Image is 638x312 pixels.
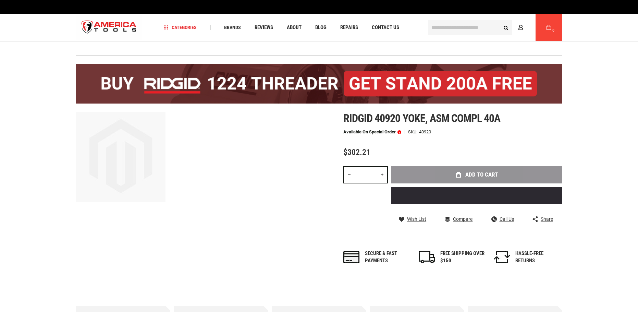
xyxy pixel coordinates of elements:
[515,250,560,265] div: HASSLE-FREE RETURNS
[369,23,402,32] a: Contact Us
[76,15,142,40] a: store logo
[343,112,500,125] span: Ridgid 40920 yoke, asm compl 40a
[372,25,399,30] span: Contact Us
[251,23,276,32] a: Reviews
[541,217,553,221] span: Share
[343,147,370,157] span: $302.21
[440,250,485,265] div: FREE SHIPPING OVER $150
[408,130,419,134] strong: SKU
[287,25,302,30] span: About
[343,251,360,263] img: payments
[315,25,327,30] span: Blog
[76,64,562,104] img: BOGO: Buy the RIDGID® 1224 Threader (26092), get the 92467 200A Stand FREE!
[76,112,165,202] img: main product photo
[445,216,473,222] a: Compare
[312,23,330,32] a: Blog
[76,15,142,40] img: America Tools
[343,130,401,134] p: Available on Special Order
[365,250,409,265] div: Secure & fast payments
[221,23,244,32] a: Brands
[494,251,510,263] img: returns
[224,25,241,30] span: Brands
[255,25,273,30] span: Reviews
[419,130,431,134] div: 40920
[337,23,361,32] a: Repairs
[500,217,514,221] span: Call Us
[491,216,514,222] a: Call Us
[161,23,200,32] a: Categories
[542,14,555,41] a: 0
[284,23,305,32] a: About
[407,217,426,221] span: Wish List
[453,217,473,221] span: Compare
[499,21,512,34] button: Search
[164,25,197,30] span: Categories
[419,251,435,263] img: shipping
[552,28,554,32] span: 0
[399,216,426,222] a: Wish List
[340,25,358,30] span: Repairs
